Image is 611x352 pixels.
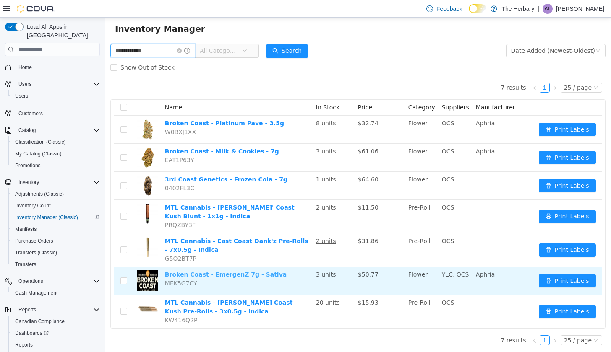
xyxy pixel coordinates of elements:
[15,191,64,197] span: Adjustments (Classic)
[15,202,51,209] span: Inventory Count
[15,125,100,135] span: Catalog
[15,139,66,145] span: Classification (Classic)
[10,5,105,18] span: Inventory Manager
[15,318,65,325] span: Canadian Compliance
[12,236,100,246] span: Purchase Orders
[18,64,32,71] span: Home
[15,177,42,187] button: Inventory
[8,259,103,270] button: Transfers
[12,328,100,338] span: Dashboards
[545,4,551,14] span: AL
[2,78,103,90] button: Users
[211,254,231,260] u: 3 units
[15,214,78,221] span: Inventory Manager (Classic)
[337,282,350,288] span: OCS
[15,108,100,118] span: Customers
[60,299,93,306] span: KW416Q2P
[253,220,274,227] span: $31.86
[15,109,46,119] a: Customers
[72,31,77,36] i: icon: close-circle
[12,316,68,326] a: Canadian Compliance
[8,287,103,299] button: Cash Management
[8,148,103,160] button: My Catalog (Classic)
[60,238,91,244] span: G5Q2BT7P
[12,248,60,258] a: Transfers (Classic)
[445,65,455,75] li: Next Page
[32,253,53,274] img: Broken Coast - EmergenZ 7g - Sativa hero shot
[60,167,89,174] span: 0402FL3C
[469,4,486,13] input: Dark Mode
[427,68,432,73] i: icon: left
[447,68,452,73] i: icon: right
[435,318,445,328] li: 1
[60,111,91,118] span: W0BXJ1XX
[12,137,69,147] a: Classification (Classic)
[79,30,85,36] i: icon: info-circle
[2,61,103,73] button: Home
[253,186,274,193] span: $11.50
[60,102,179,109] a: Broken Coast - Platinum Pave - 3.5g
[23,23,100,39] span: Load All Apps in [GEOGRAPHIC_DATA]
[12,189,100,199] span: Adjustments (Classic)
[12,91,31,101] a: Users
[211,282,235,288] u: 20 units
[300,277,334,311] td: Pre-Roll
[12,316,100,326] span: Canadian Compliance
[137,31,142,36] i: icon: down
[15,162,41,169] span: Promotions
[18,110,43,117] span: Customers
[18,81,31,88] span: Users
[459,318,487,327] div: 25 / page
[371,86,410,93] span: Manufacturer
[538,4,539,14] p: |
[300,182,334,216] td: Pre-Roll
[211,102,231,109] u: 8 units
[12,160,100,171] span: Promotions
[211,220,231,227] u: 2 units
[12,328,52,338] a: Dashboards
[60,204,91,211] span: PRQZBY3F
[434,287,491,301] button: icon: printerPrint Labels
[12,224,40,234] a: Manifests
[406,27,490,39] div: Date Added (Newest-Oldest)
[15,276,100,286] span: Operations
[60,282,188,297] a: MTL Cannabis - [PERSON_NAME] Coast Kush Pre-Rolls - 3x0.5g - Indica
[434,226,491,239] button: icon: printerPrint Labels
[60,139,89,146] span: EAT1P63Y
[211,130,231,137] u: 3 units
[8,339,103,351] button: Reports
[32,281,53,302] img: MTL Cannabis - Wes Coast Kush Pre-Rolls - 3x0.5g - Indica hero shot
[434,133,491,147] button: icon: printerPrint Labels
[2,304,103,316] button: Reports
[12,201,100,211] span: Inventory Count
[12,91,100,101] span: Users
[253,130,274,137] span: $61.06
[12,259,100,269] span: Transfers
[2,124,103,136] button: Catalog
[435,65,444,75] a: 1
[15,305,39,315] button: Reports
[12,340,36,350] a: Reports
[459,65,487,75] div: 25 / page
[2,176,103,188] button: Inventory
[2,107,103,119] button: Customers
[12,212,81,223] a: Inventory Manager (Classic)
[396,318,421,328] li: 7 results
[161,27,204,40] button: icon: searchSearch
[337,254,364,260] span: YLC, OCS
[18,127,36,134] span: Catalog
[253,102,274,109] span: $32.74
[8,327,103,339] a: Dashboards
[543,4,553,14] div: Adam Lachine
[300,154,334,182] td: Flower
[12,47,73,53] span: Show Out of Stock
[12,288,61,298] a: Cash Management
[8,136,103,148] button: Classification (Classic)
[8,212,103,223] button: Inventory Manager (Classic)
[18,278,43,285] span: Operations
[60,158,183,165] a: 3rd Coast Genetics - Frozen Cola - 7g
[32,186,53,207] img: MTL Cannabis - Wes' Coast Kush Blunt - 1x1g - Indica hero shot
[371,254,390,260] span: Aphria
[300,126,334,154] td: Flower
